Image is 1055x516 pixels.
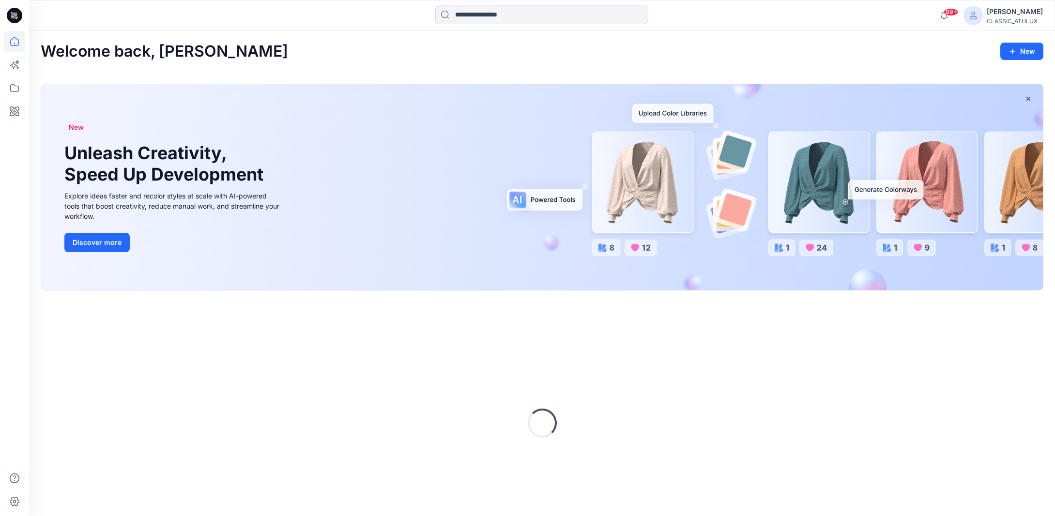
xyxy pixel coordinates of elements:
[64,191,282,221] div: Explore ideas faster and recolor styles at scale with AI-powered tools that boost creativity, red...
[1000,43,1043,60] button: New
[64,233,130,252] button: Discover more
[987,6,1043,17] div: [PERSON_NAME]
[64,143,268,184] h1: Unleash Creativity, Speed Up Development
[69,121,84,133] span: New
[944,8,958,16] span: 99+
[969,12,977,19] svg: avatar
[64,233,282,252] a: Discover more
[41,43,288,61] h2: Welcome back, [PERSON_NAME]
[987,17,1043,25] div: CLASSIC_ATHLUX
